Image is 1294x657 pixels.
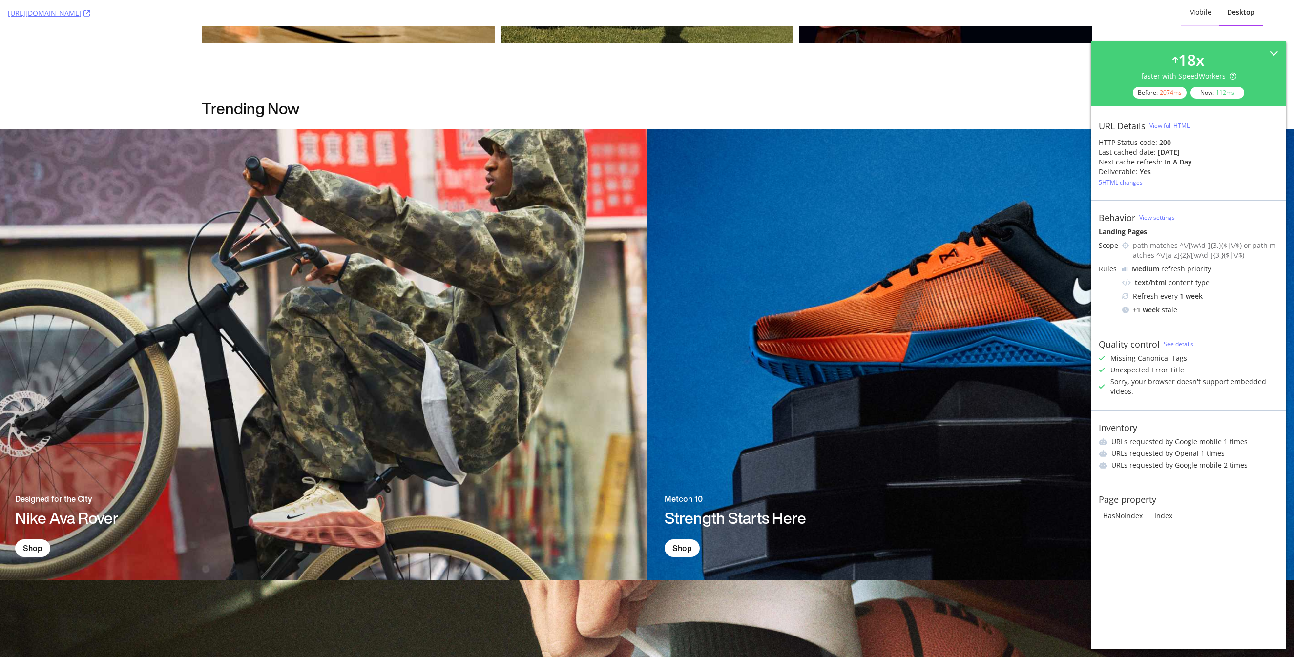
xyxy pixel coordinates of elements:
div: refresh priority [1132,264,1211,274]
div: 1 week [1180,291,1203,301]
strong: 200 [1159,138,1171,147]
button: View full HTML [1149,118,1190,134]
div: 5 HTML changes [1099,178,1143,186]
div: faster with SpeedWorkers [1141,71,1236,81]
div: 18 x [1178,49,1205,71]
div: Landing Pages [1099,227,1278,237]
div: Next cache refresh: [1099,157,1163,167]
img: j32suk7ufU7viAAAAAElFTkSuQmCC [1122,267,1128,271]
div: HasNoIndex [1099,509,1150,523]
div: Unexpected Error Title [1110,365,1184,375]
li: URLs requested by Openai 1 times [1099,449,1278,458]
div: Missing Canonical Tags [1110,353,1187,363]
div: Now: [1190,87,1244,99]
div: Sorry, your browser doesn't support embedded videos. [1110,377,1278,396]
div: Mobile [1189,7,1211,17]
div: Yes [1140,167,1151,177]
div: Index [1150,509,1278,523]
div: URL Details [1099,121,1146,131]
h2: Trending Now [201,73,1092,91]
div: Page property [1099,494,1156,505]
li: URLs requested by Google mobile 2 times [1099,460,1278,470]
div: Inventory [1099,422,1137,433]
div: View full HTML [1149,122,1190,130]
a: Shop [664,513,699,531]
div: text/html [1135,278,1167,287]
div: [DATE] [1158,147,1180,157]
div: HTTP Status code: [1099,138,1278,147]
div: path matches ^\/[\w\d-]{3,}($|\/$) or path matches ^\/[a-z]{2}/[\w\d-]{3,}($|\/$) [1133,241,1278,260]
a: View settings [1139,213,1175,222]
div: 2074 ms [1160,88,1182,97]
a: See details [1164,340,1193,348]
div: Desktop [1227,7,1255,17]
div: Medium [1132,264,1159,274]
a: Shop [15,513,50,531]
div: Refresh every [1122,291,1278,301]
button: 5HTML changes [1099,177,1143,188]
div: Deliverable: [1099,167,1138,177]
div: Before: [1133,87,1187,99]
div: Rules [1099,264,1118,274]
div: 112 ms [1216,88,1234,97]
div: Behavior [1099,212,1135,223]
div: Scope [1099,241,1118,250]
div: Quality control [1099,339,1160,349]
div: stale [1122,305,1278,315]
a: [URL][DOMAIN_NAME] [8,8,90,18]
div: Last cached date: [1099,147,1156,157]
div: content type [1122,278,1278,287]
div: + 1 week [1133,305,1160,315]
div: in a day [1165,157,1192,167]
li: URLs requested by Google mobile 1 times [1099,437,1278,447]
